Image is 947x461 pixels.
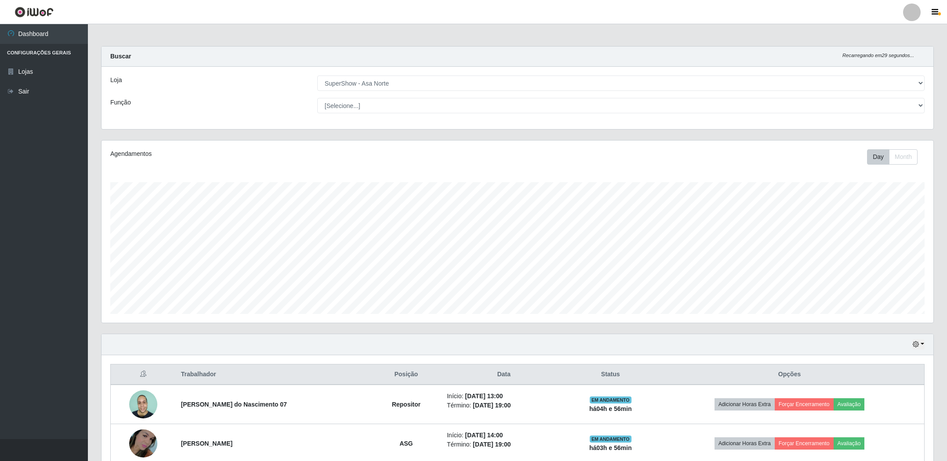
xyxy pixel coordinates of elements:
li: Término: [447,401,561,410]
span: EM ANDAMENTO [590,436,631,443]
label: Loja [110,76,122,85]
button: Adicionar Horas Extra [715,398,775,411]
th: Trabalhador [176,364,371,385]
button: Adicionar Horas Extra [715,437,775,450]
li: Início: [447,392,561,401]
img: 1653438642075.jpeg [129,385,157,423]
th: Status [566,364,655,385]
th: Opções [655,364,924,385]
time: [DATE] 19:00 [473,441,511,448]
strong: Repositor [392,401,421,408]
time: [DATE] 19:00 [473,402,511,409]
i: Recarregando em 29 segundos... [842,53,914,58]
div: First group [867,149,918,165]
strong: há 04 h e 56 min [589,405,632,412]
li: Início: [447,431,561,440]
time: [DATE] 14:00 [465,432,503,439]
strong: há 03 h e 56 min [589,444,632,451]
th: Posição [371,364,442,385]
div: Toolbar with button groups [867,149,925,165]
div: Agendamentos [110,149,442,158]
th: Data [442,364,566,385]
strong: Buscar [110,53,131,60]
button: Day [867,149,889,165]
label: Função [110,98,131,107]
strong: ASG [399,440,413,447]
button: Forçar Encerramento [775,398,834,411]
span: EM ANDAMENTO [590,396,631,403]
strong: [PERSON_NAME] do Nascimento 07 [181,401,287,408]
li: Término: [447,440,561,449]
button: Avaliação [834,437,865,450]
time: [DATE] 13:00 [465,393,503,400]
strong: [PERSON_NAME] [181,440,232,447]
button: Forçar Encerramento [775,437,834,450]
button: Month [889,149,918,165]
button: Avaliação [834,398,865,411]
img: CoreUI Logo [15,7,54,18]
